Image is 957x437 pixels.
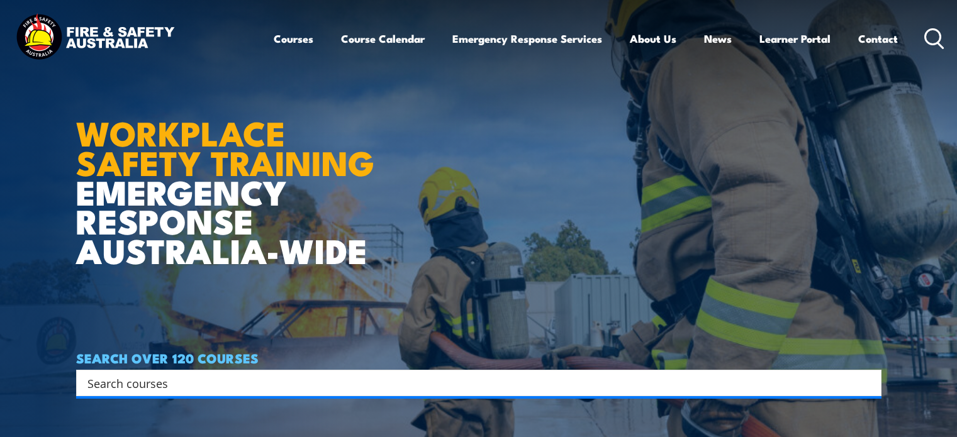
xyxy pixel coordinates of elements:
[859,374,877,392] button: Search magnifier button
[341,22,425,55] a: Course Calendar
[704,22,732,55] a: News
[90,374,856,392] form: Search form
[76,86,384,265] h1: EMERGENCY RESPONSE AUSTRALIA-WIDE
[76,351,881,365] h4: SEARCH OVER 120 COURSES
[76,106,374,187] strong: WORKPLACE SAFETY TRAINING
[274,22,313,55] a: Courses
[452,22,602,55] a: Emergency Response Services
[87,373,854,392] input: Search input
[759,22,831,55] a: Learner Portal
[858,22,898,55] a: Contact
[630,22,676,55] a: About Us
